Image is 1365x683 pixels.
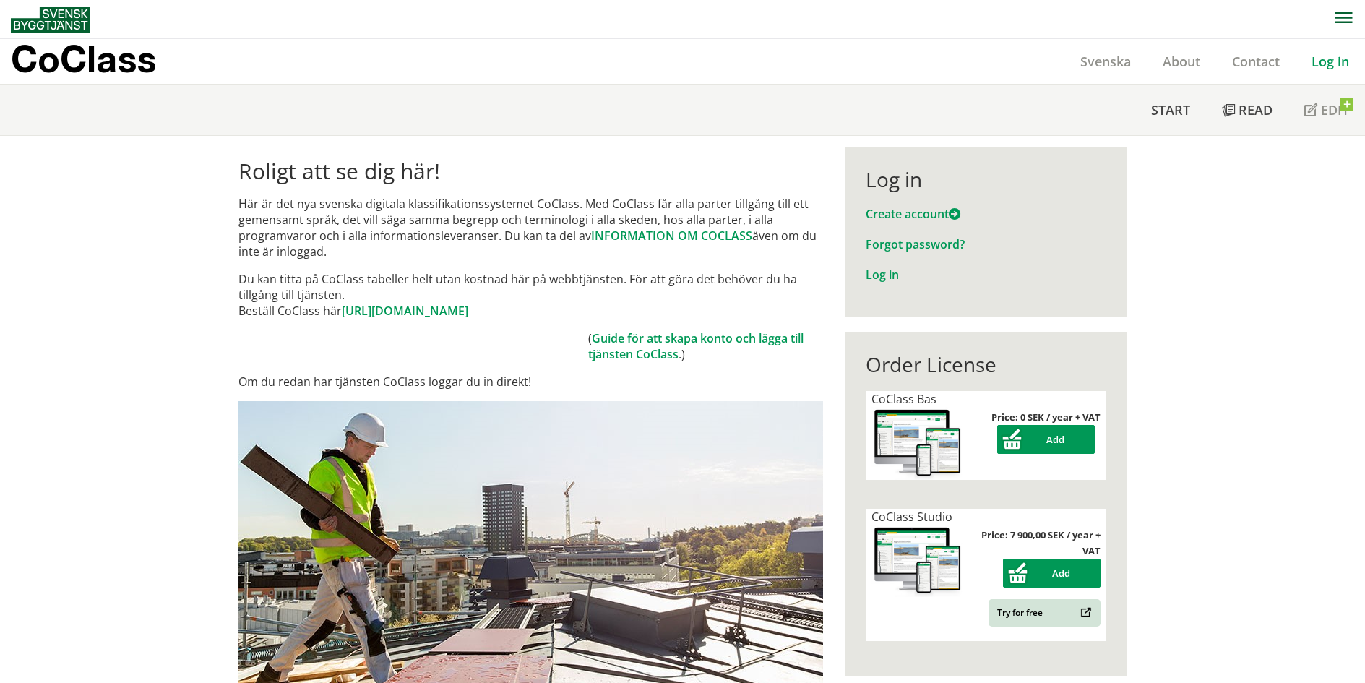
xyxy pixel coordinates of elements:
a: Add [1003,567,1101,580]
a: Add [997,433,1095,446]
img: Outbound.png [1078,607,1092,618]
a: Log in [866,267,899,283]
td: ( .) [588,330,823,362]
div: Log in [866,167,1106,192]
a: Read [1206,85,1288,135]
a: Forgot password? [866,236,965,252]
img: Svensk Byggtjänst [11,7,90,33]
span: CoClass Bas [871,391,936,407]
span: Start [1151,101,1190,119]
p: CoClass [11,51,156,67]
button: Add [1003,559,1101,588]
p: Du kan titta på CoClass tabeller helt utan kostnad här på webbtjänsten. För att göra det behöver ... [238,271,823,319]
img: coclass-license.jpg [871,525,964,598]
a: Create account [866,206,960,222]
a: Contact [1216,53,1296,70]
p: Om du redan har tjänsten CoClass loggar du in direkt! [238,374,823,390]
a: About [1147,53,1216,70]
a: Start [1135,85,1206,135]
img: coclass-license.jpg [871,407,964,480]
span: Read [1239,101,1273,119]
a: Svenska [1064,53,1147,70]
div: Order License [866,352,1106,377]
span: CoClass Studio [871,509,952,525]
a: INFORMATION OM COCLASS [591,228,752,244]
strong: Price: 7 900,00 SEK / year + VAT [981,528,1101,557]
a: Guide för att skapa konto och lägga till tjänsten CoClass [588,330,804,362]
button: Add [997,425,1095,454]
h1: Roligt att se dig här! [238,158,823,184]
a: Log in [1296,53,1365,70]
a: CoClass [11,39,187,84]
p: Här är det nya svenska digitala klassifikationssystemet CoClass. Med CoClass får alla parter till... [238,196,823,259]
a: Try for free [989,599,1101,627]
a: [URL][DOMAIN_NAME] [342,303,468,319]
strong: Price: 0 SEK / year + VAT [991,411,1101,424]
